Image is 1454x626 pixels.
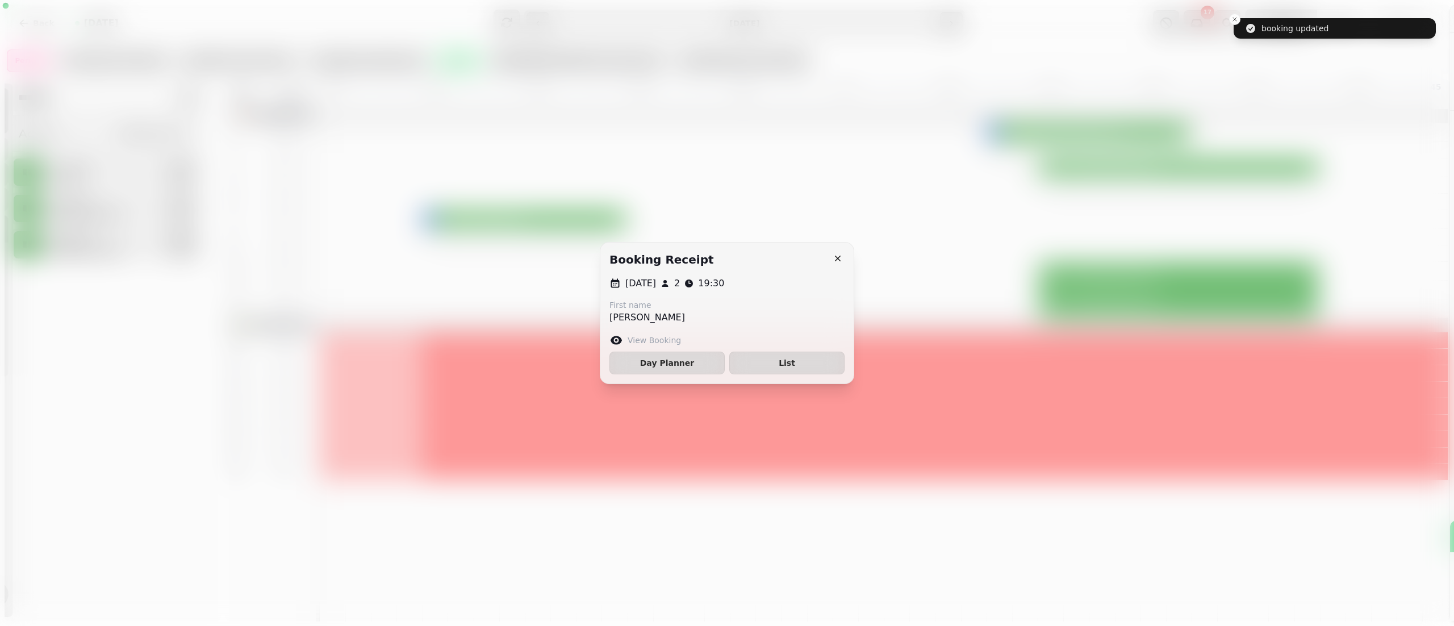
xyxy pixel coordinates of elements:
[674,277,680,290] p: 2
[729,352,845,374] button: List
[609,311,685,324] p: [PERSON_NAME]
[609,352,725,374] button: Day Planner
[619,359,715,367] span: Day Planner
[628,335,681,346] label: View Booking
[609,252,714,268] h2: Booking receipt
[625,277,656,290] p: [DATE]
[698,277,724,290] p: 19:30
[609,299,685,311] label: First name
[739,359,835,367] span: List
